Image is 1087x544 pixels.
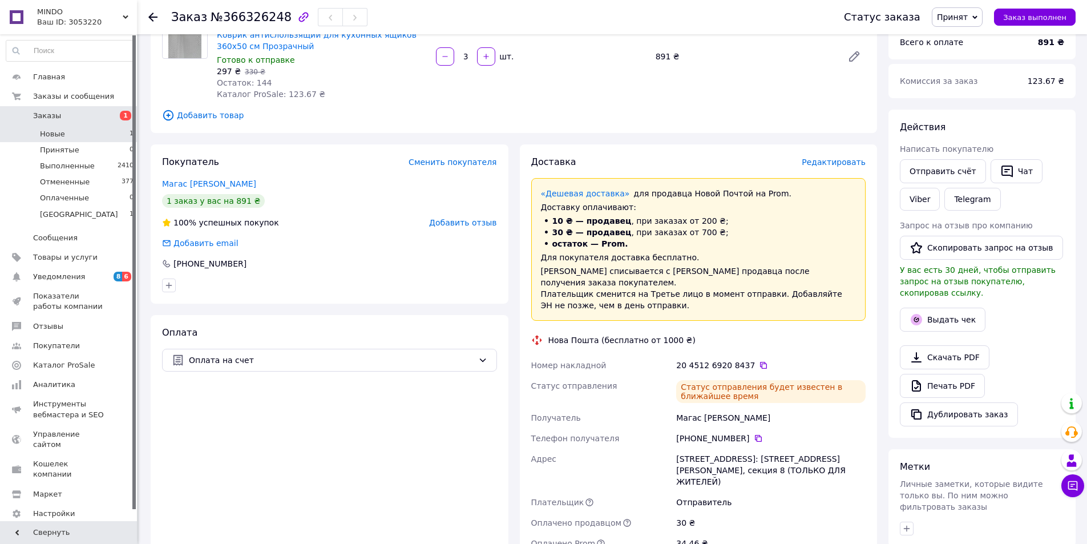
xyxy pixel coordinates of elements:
span: 123.67 ₴ [1028,76,1064,86]
div: Статус отправления будет известен в ближайшее время [676,380,866,403]
span: 10 ₴ — продавец [552,216,632,225]
span: Кошелек компании [33,459,106,479]
button: Дублировать заказ [900,402,1018,426]
a: Telegram [944,188,1000,211]
button: Чат с покупателем [1061,474,1084,497]
div: Ваш ID: 3053220 [37,17,137,27]
a: Редактировать [843,45,866,68]
span: 377 [122,177,134,187]
a: «Дешевая доставка» [541,189,630,198]
span: 30 ₴ — продавец [552,228,632,237]
img: Коврик антислользящий для кухонных ящиков 360х50 см Прозрачный [168,14,202,58]
span: Запрос на отзыв про компанию [900,221,1033,230]
span: Остаток: 144 [217,78,272,87]
span: Настройки [33,509,75,519]
button: Отправить счёт [900,159,986,183]
span: Статус отправления [531,381,617,390]
span: Редактировать [802,158,866,167]
div: Статус заказа [844,11,920,23]
div: Вернуться назад [148,11,157,23]
span: Товары и услуги [33,252,98,263]
span: Управление сайтом [33,429,106,450]
div: 891 ₴ [651,49,838,65]
div: Отправитель [674,492,868,513]
span: 1 [130,209,134,220]
span: Каталог ProSale [33,360,95,370]
span: 330 ₴ [245,68,265,76]
span: Сменить покупателя [409,158,496,167]
input: Поиск [6,41,134,61]
span: 0 [130,145,134,155]
span: Новые [40,129,65,139]
div: Для покупателя доставка бесплатно. [541,252,856,263]
div: Нова Пошта (бесплатно от 1000 ₴) [545,335,698,346]
span: Заказ выполнен [1003,13,1066,22]
span: 6 [122,272,131,281]
div: успешных покупок [162,217,279,228]
span: Оплачено продавцом [531,518,622,527]
span: Покупатель [162,156,219,167]
span: Отзывы [33,321,63,332]
span: 297 ₴ [217,67,241,76]
div: [STREET_ADDRESS]: [STREET_ADDRESS][PERSON_NAME], секция 8 (ТОЛЬКО ДЛЯ ЖИТЕЛЕЙ) [674,449,868,492]
span: Покупатели [33,341,80,351]
span: Принят [937,13,968,22]
span: Заказы [33,111,61,121]
span: [GEOGRAPHIC_DATA] [40,209,118,220]
span: Показатели работы компании [33,291,106,312]
span: Инструменты вебмастера и SEO [33,399,106,420]
span: Всего к оплате [900,38,963,47]
li: , при заказах от 200 ₴; [541,215,856,227]
div: для продавца Новой Почтой на Prom. [541,188,856,199]
span: 8 [114,272,123,281]
div: [PHONE_NUMBER] [172,258,248,269]
span: 100% [173,218,196,227]
span: Добавить отзыв [429,218,496,227]
span: 2410 [118,161,134,171]
span: Оплата на счет [189,354,474,366]
li: , при заказах от 700 ₴; [541,227,856,238]
span: Доставка [531,156,576,167]
button: Выдать чек [900,308,985,332]
div: Добавить email [161,237,240,249]
span: Добавить товар [162,109,866,122]
span: Принятые [40,145,79,155]
span: Комиссия за заказ [900,76,978,86]
span: Готово к отправке [217,55,295,65]
span: Адрес [531,454,556,464]
span: Получатель [531,413,581,422]
span: Заказ [171,10,207,24]
span: Аналитика [33,380,75,390]
a: Скачать PDF [900,345,989,369]
div: Магас [PERSON_NAME] [674,408,868,428]
div: 1 заказ у вас на 891 ₴ [162,194,265,208]
span: 1 [130,129,134,139]
a: Магас [PERSON_NAME] [162,179,256,188]
span: Каталог ProSale: 123.67 ₴ [217,90,325,99]
span: остаток — Prom. [552,239,628,248]
span: Сообщения [33,233,78,243]
span: 1 [120,111,131,120]
div: [PHONE_NUMBER] [676,433,866,444]
span: MINDO [37,7,123,17]
div: Доставку оплачивают: [541,202,856,213]
button: Чат [991,159,1042,183]
span: Написать покупателю [900,144,993,154]
span: №366326248 [211,10,292,24]
span: Маркет [33,489,62,499]
span: Оплата [162,327,197,338]
span: Отмененные [40,177,90,187]
span: Метки [900,461,930,472]
div: Добавить email [172,237,240,249]
span: Действия [900,122,945,132]
span: Выполненные [40,161,95,171]
span: Телефон получателя [531,434,620,443]
span: У вас есть 30 дней, чтобы отправить запрос на отзыв покупателю, скопировав ссылку. [900,265,1056,297]
button: Заказ выполнен [994,9,1076,26]
div: [PERSON_NAME] списывается с [PERSON_NAME] продавца после получения заказа покупателем. Плательщик... [541,265,856,311]
span: Плательщик [531,498,584,507]
span: Заказы и сообщения [33,91,114,102]
span: Личные заметки, которые видите только вы. По ним можно фильтровать заказы [900,479,1043,511]
a: Коврик антислользящий для кухонных ящиков 360х50 см Прозрачный [217,30,417,51]
span: Уведомления [33,272,85,282]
